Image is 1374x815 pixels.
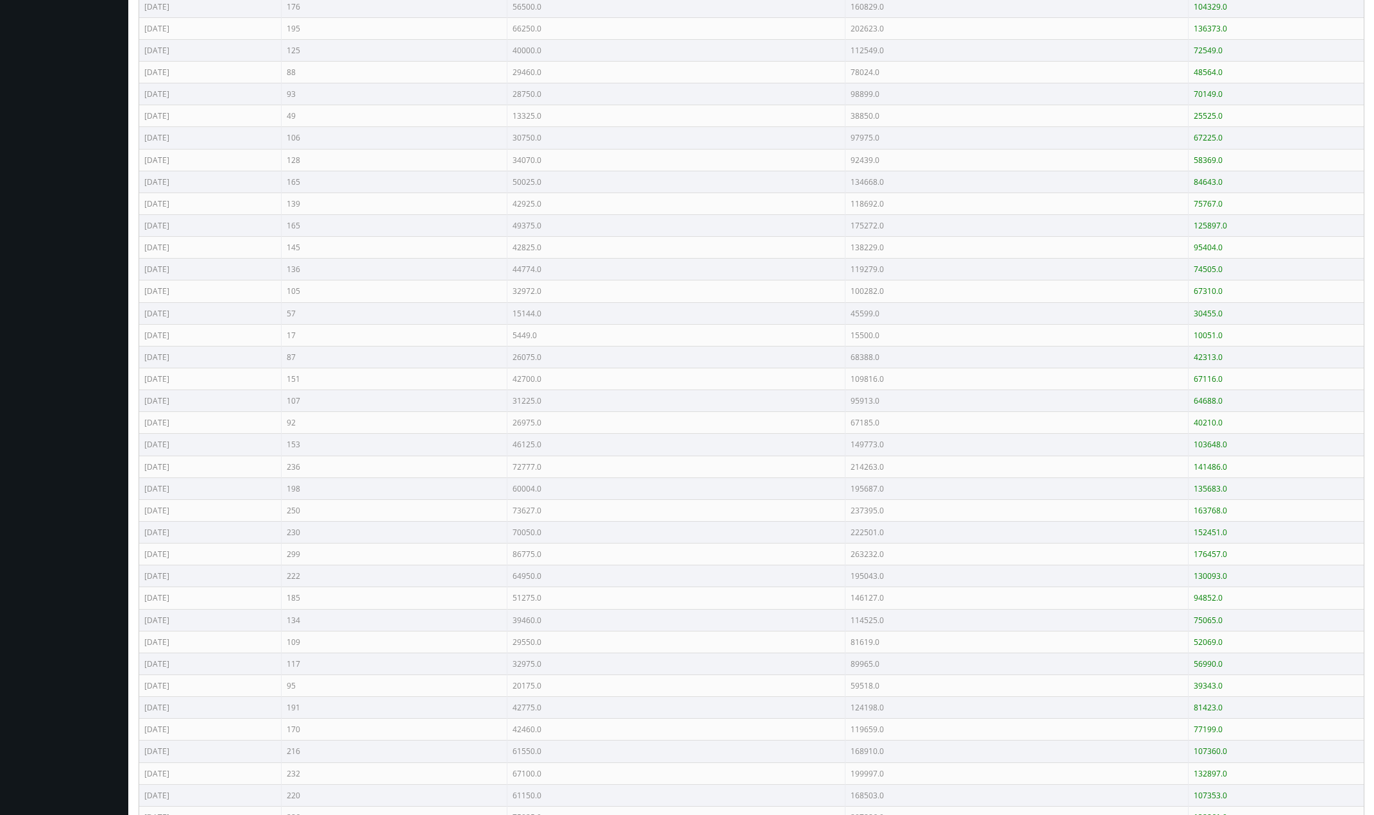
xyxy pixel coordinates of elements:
td: [DATE] [139,127,282,149]
td: [DATE] [139,544,282,565]
font: 176457.0 [1194,549,1227,560]
td: [DATE] [139,499,282,521]
font: 56990.0 [1194,658,1223,669]
td: 5449.0 [507,324,845,346]
td: 195 [282,17,507,39]
td: 42825.0 [507,237,845,259]
td: [DATE] [139,346,282,368]
font: 25525.0 [1194,110,1223,121]
td: 151 [282,368,507,390]
td: 13325.0 [507,105,845,127]
td: 49 [282,105,507,127]
td: 17 [282,324,507,346]
td: [DATE] [139,171,282,193]
td: [DATE] [139,674,282,696]
td: [DATE] [139,149,282,171]
td: [DATE] [139,434,282,456]
td: 128 [282,149,507,171]
td: 46125.0 [507,434,845,456]
td: 98899.0 [845,83,1188,105]
td: 105 [282,280,507,302]
td: 195687.0 [845,477,1188,499]
td: [DATE] [139,521,282,543]
td: 86775.0 [507,544,845,565]
td: [DATE] [139,193,282,214]
td: [DATE] [139,741,282,762]
td: 175272.0 [845,215,1188,237]
font: 125897.0 [1194,220,1227,231]
td: 72777.0 [507,456,845,477]
td: 230 [282,521,507,543]
font: 64688.0 [1194,395,1223,406]
font: 67116.0 [1194,373,1223,384]
font: 130093.0 [1194,570,1227,581]
td: 198 [282,477,507,499]
font: 40210.0 [1194,417,1223,428]
td: [DATE] [139,39,282,61]
td: 216 [282,741,507,762]
font: 104329.0 [1194,1,1227,12]
td: 42775.0 [507,697,845,719]
td: 109816.0 [845,368,1188,390]
td: 250 [282,499,507,521]
td: 134 [282,609,507,631]
font: 95404.0 [1194,242,1223,253]
td: 20175.0 [507,674,845,696]
td: 92439.0 [845,149,1188,171]
td: 59518.0 [845,674,1188,696]
font: 70149.0 [1194,89,1223,99]
td: 124198.0 [845,697,1188,719]
td: 222 [282,565,507,587]
td: 70050.0 [507,521,845,543]
font: 94852.0 [1194,592,1223,603]
td: 109 [282,631,507,653]
td: 165 [282,171,507,193]
font: 132897.0 [1194,768,1227,779]
font: 58369.0 [1194,155,1223,166]
td: 50025.0 [507,171,845,193]
font: 141486.0 [1194,461,1227,472]
td: 119279.0 [845,259,1188,280]
td: 136 [282,259,507,280]
td: 51275.0 [507,587,845,609]
td: 39460.0 [507,609,845,631]
td: 168910.0 [845,741,1188,762]
font: 10051.0 [1194,330,1223,341]
font: 39343.0 [1194,680,1223,691]
td: 100282.0 [845,280,1188,302]
td: 42925.0 [507,193,845,214]
font: 152451.0 [1194,527,1227,538]
td: 28750.0 [507,83,845,105]
font: 72549.0 [1194,45,1223,56]
font: 75065.0 [1194,615,1223,626]
td: [DATE] [139,62,282,83]
td: 214263.0 [845,456,1188,477]
td: [DATE] [139,784,282,806]
td: 60004.0 [507,477,845,499]
td: 202623.0 [845,17,1188,39]
td: 118692.0 [845,193,1188,214]
td: 87 [282,346,507,368]
td: 170 [282,719,507,741]
td: 119659.0 [845,719,1188,741]
td: 112549.0 [845,39,1188,61]
td: [DATE] [139,83,282,105]
td: 44774.0 [507,259,845,280]
td: 64950.0 [507,565,845,587]
td: [DATE] [139,368,282,390]
td: 93 [282,83,507,105]
td: 32975.0 [507,653,845,674]
td: 67100.0 [507,762,845,784]
font: 84643.0 [1194,176,1223,187]
td: 97975.0 [845,127,1188,149]
font: 48564.0 [1194,67,1223,78]
td: 32972.0 [507,280,845,302]
td: [DATE] [139,259,282,280]
td: [DATE] [139,477,282,499]
td: 139 [282,193,507,214]
td: [DATE] [139,302,282,324]
td: 236 [282,456,507,477]
td: 185 [282,587,507,609]
font: 135683.0 [1194,483,1227,494]
td: 263232.0 [845,544,1188,565]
